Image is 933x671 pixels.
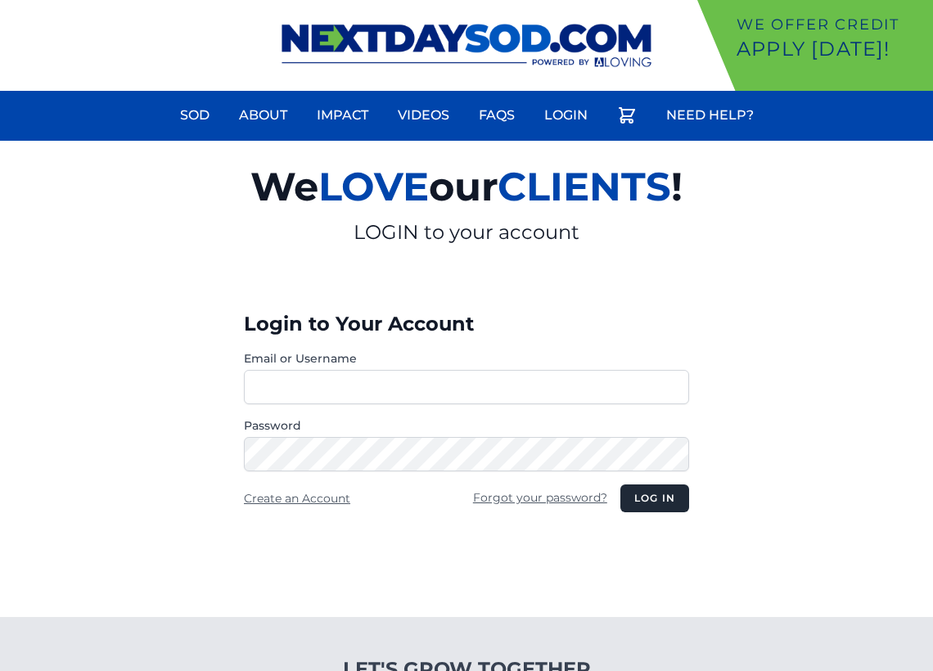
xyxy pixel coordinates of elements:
[473,490,607,505] a: Forgot your password?
[737,36,926,62] p: Apply [DATE]!
[61,219,872,245] p: LOGIN to your account
[534,96,597,135] a: Login
[307,96,378,135] a: Impact
[498,163,671,210] span: CLIENTS
[229,96,297,135] a: About
[469,96,525,135] a: FAQs
[244,417,689,434] label: Password
[61,154,872,219] h2: We our !
[318,163,429,210] span: LOVE
[170,96,219,135] a: Sod
[388,96,459,135] a: Videos
[620,484,689,512] button: Log in
[244,311,689,337] h3: Login to Your Account
[244,491,350,506] a: Create an Account
[656,96,764,135] a: Need Help?
[244,350,689,367] label: Email or Username
[737,13,926,36] p: We offer Credit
